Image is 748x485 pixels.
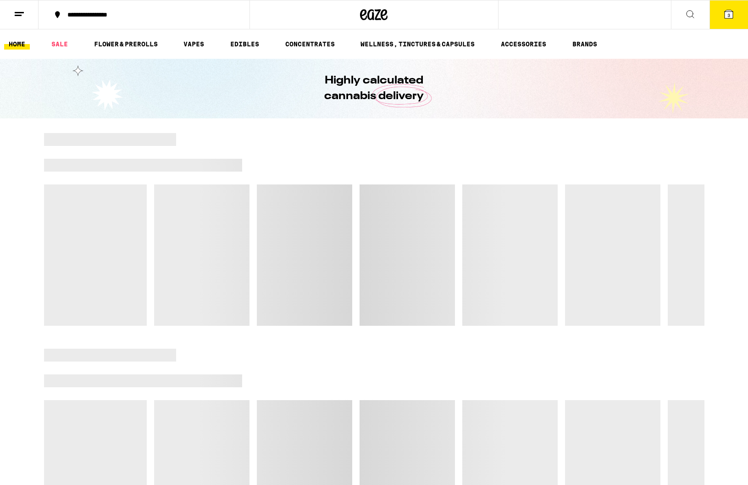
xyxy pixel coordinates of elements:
[727,12,730,18] span: 3
[568,39,602,50] a: BRANDS
[709,0,748,29] button: 3
[496,39,551,50] a: ACCESSORIES
[89,39,162,50] a: FLOWER & PREROLLS
[47,39,72,50] a: SALE
[179,39,209,50] a: VAPES
[281,39,339,50] a: CONCENTRATES
[356,39,479,50] a: WELLNESS, TINCTURES & CAPSULES
[299,73,450,104] h1: Highly calculated cannabis delivery
[226,39,264,50] a: EDIBLES
[4,39,30,50] a: HOME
